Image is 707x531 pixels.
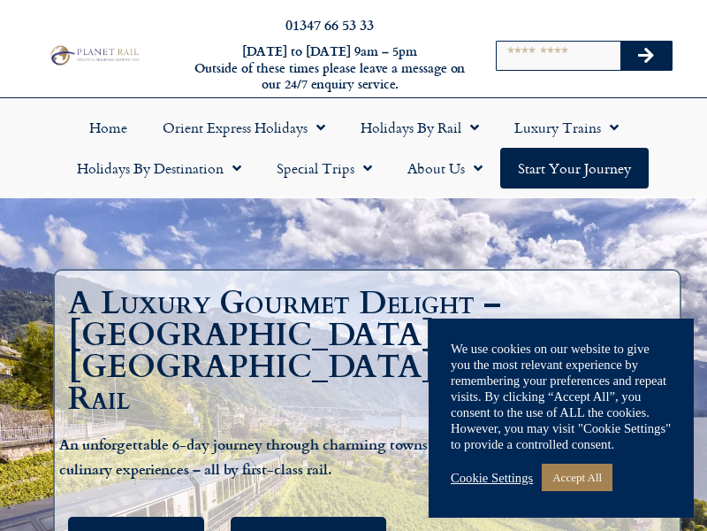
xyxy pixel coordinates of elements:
a: Special Trips [259,148,390,189]
h6: [DATE] to [DATE] 9am – 5pm Outside of these times please leave a message on our 24/7 enquiry serv... [193,43,467,93]
a: About Us [390,148,500,189]
a: 01347 66 53 33 [285,14,374,35]
a: Holidays by Rail [343,107,497,148]
b: An unforgettable 6-day journey through charming towns, alpine landscapes and world-class culinary... [59,434,650,479]
h1: A Luxury Gourmet Delight – [GEOGRAPHIC_DATA] & [GEOGRAPHIC_DATA] by First Class Rail [68,288,675,415]
a: Cookie Settings [451,470,533,486]
button: Search [620,42,672,70]
a: Start your Journey [500,148,649,189]
a: Home [72,107,145,148]
img: Planet Rail Train Holidays Logo [47,43,141,66]
a: Accept All [542,464,612,491]
a: Luxury Trains [497,107,636,148]
nav: Menu [9,107,698,189]
a: Orient Express Holidays [145,107,343,148]
a: Holidays by Destination [59,148,259,189]
div: We use cookies on our website to give you the most relevant experience by remembering your prefer... [451,341,672,452]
